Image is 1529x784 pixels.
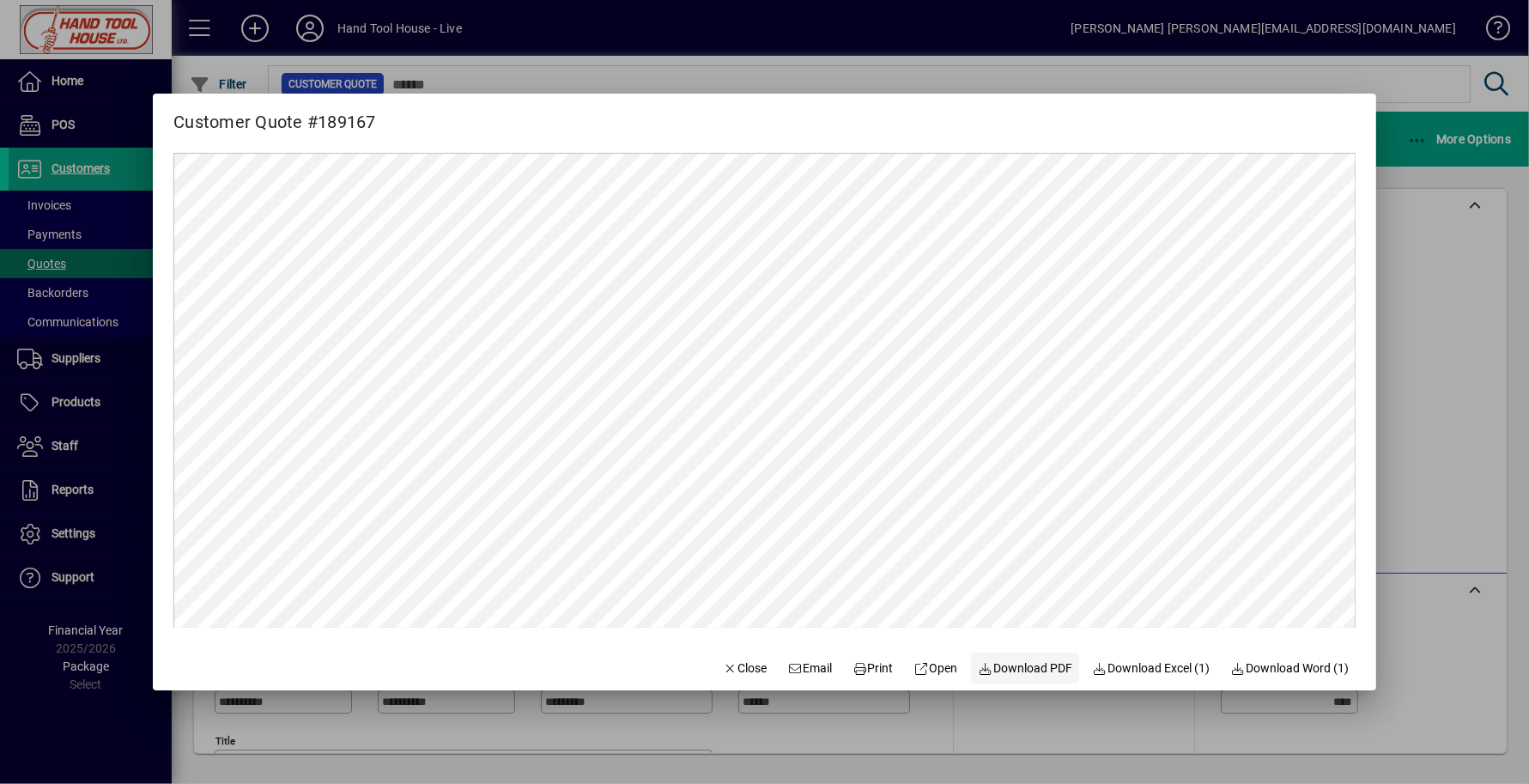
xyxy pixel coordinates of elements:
span: Download Word (1) [1230,659,1349,678]
h2: Customer Quote #189167 [153,94,397,136]
a: Open [907,653,965,684]
span: Download PDF [978,659,1072,678]
button: Print [846,653,901,684]
span: Close [723,659,768,678]
span: Email [787,659,832,678]
button: Close [716,653,774,684]
a: Download PDF [971,653,1079,684]
span: Print [852,659,894,678]
button: Email [780,653,839,684]
button: Download Word (1) [1223,653,1356,684]
button: Download Excel (1) [1086,653,1217,684]
span: Download Excel (1) [1093,659,1210,678]
span: Open [914,659,958,678]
